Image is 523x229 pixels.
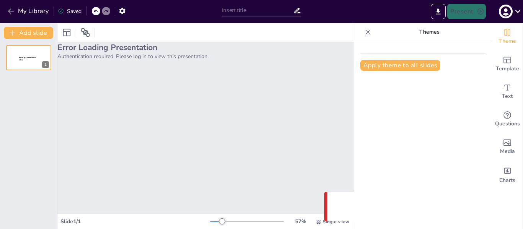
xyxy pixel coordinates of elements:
[374,23,484,41] p: Themes
[360,60,440,71] button: Apply theme to all slides
[57,42,354,53] h2: Error Loading Presentation
[496,65,519,73] span: Template
[502,92,513,101] span: Text
[19,57,36,61] span: Sendsteps presentation editor
[323,219,349,225] span: Single View
[498,37,516,45] span: Theme
[492,50,523,78] div: Add ready made slides
[60,26,73,39] div: Layout
[431,4,446,19] button: Export to PowerPoint
[495,120,520,128] span: Questions
[222,5,293,16] input: Insert title
[499,176,515,185] span: Charts
[6,5,52,17] button: My Library
[492,133,523,161] div: Add images, graphics, shapes or video
[500,147,515,156] span: Media
[492,23,523,50] div: Change the overall theme
[42,61,49,68] div: 1
[492,106,523,133] div: Get real-time input from your audience
[60,218,210,225] div: Slide 1 / 1
[58,8,82,15] div: Saved
[4,27,53,39] button: Add slide
[492,161,523,188] div: Add charts and graphs
[447,4,485,19] button: Present
[57,53,354,60] p: Authentication required. Please log in to view this presentation.
[492,188,523,216] div: Add a table
[81,28,90,37] span: Position
[349,202,492,211] p: Your request was made with invalid credentials.
[291,218,310,225] div: 57 %
[6,45,51,70] div: 1
[492,78,523,106] div: Add text boxes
